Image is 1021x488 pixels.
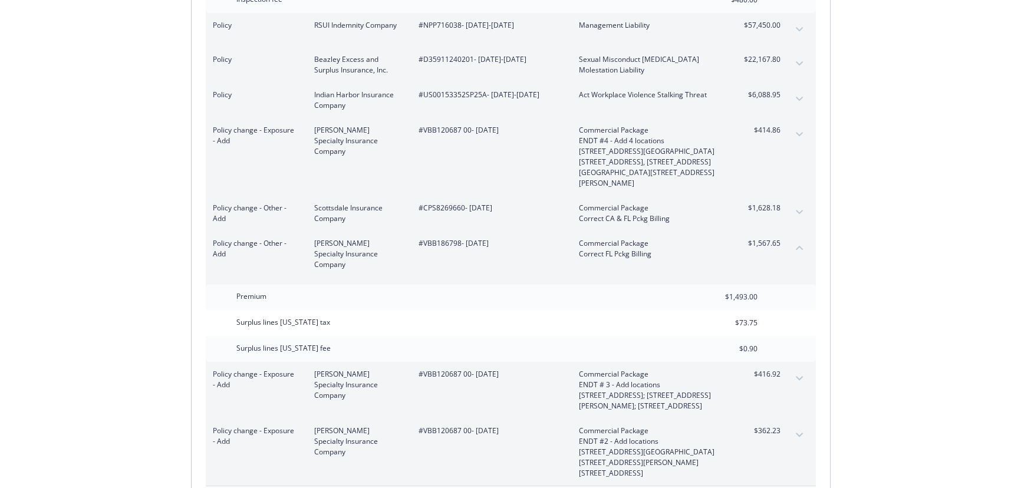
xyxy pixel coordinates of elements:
div: PolicyIndian Harbor Insurance Company#US00153352SP25A- [DATE]-[DATE]Act Workplace Violence Stalki... [206,83,816,118]
span: Commercial Package [579,125,717,136]
span: Commercial PackageENDT #4 - Add 4 locations [STREET_ADDRESS][GEOGRAPHIC_DATA][STREET_ADDRESS], [S... [579,125,717,189]
button: expand content [790,203,809,222]
span: $22,167.80 [736,54,780,65]
button: expand content [790,369,809,388]
span: ENDT #2 - Add locations [STREET_ADDRESS][GEOGRAPHIC_DATA][STREET_ADDRESS][PERSON_NAME][STREET_ADD... [579,436,717,479]
span: ENDT #4 - Add 4 locations [STREET_ADDRESS][GEOGRAPHIC_DATA][STREET_ADDRESS], [STREET_ADDRESS][GEO... [579,136,717,189]
span: [PERSON_NAME] Specialty Insurance Company [314,426,400,457]
span: Beazley Excess and Surplus Insurance, Inc. [314,54,400,75]
span: $414.86 [736,125,780,136]
span: [PERSON_NAME] Specialty Insurance Company [314,125,400,157]
span: Policy change - Other - Add [213,203,295,224]
span: Policy change - Other - Add [213,238,295,259]
span: Commercial PackageCorrect CA & FL Pckg Billing [579,203,717,224]
div: Policy change - Exposure - Add[PERSON_NAME] Specialty Insurance Company#VBB120687 00- [DATE]Comme... [206,118,816,196]
span: #VBB120687 00 - [DATE] [419,426,560,436]
span: #VBB186798 - [DATE] [419,238,560,249]
span: Commercial Package [579,203,717,213]
div: Policy change - Other - AddScottsdale Insurance Company#CPS8269660- [DATE]Commercial PackageCorre... [206,196,816,231]
div: Policy change - Exposure - Add[PERSON_NAME] Specialty Insurance Company#VBB120687 00- [DATE]Comme... [206,418,816,486]
button: collapse content [790,238,809,257]
span: Commercial PackageENDT # 3 - Add locations [STREET_ADDRESS]; [STREET_ADDRESS][PERSON_NAME]; [STRE... [579,369,717,411]
span: $1,567.65 [736,238,780,249]
span: Scottsdale Insurance Company [314,203,400,224]
div: Policy change - Exposure - Add[PERSON_NAME] Specialty Insurance Company#VBB120687 00- [DATE]Comme... [206,362,816,418]
span: Indian Harbor Insurance Company [314,90,400,111]
span: Surplus lines [US_STATE] fee [236,343,331,353]
button: expand content [790,54,809,73]
span: Policy [213,54,295,65]
span: $57,450.00 [736,20,780,31]
span: #D35911240201 - [DATE]-[DATE] [419,54,560,65]
span: Policy change - Exposure - Add [213,125,295,146]
span: Sexual Misconduct [MEDICAL_DATA] Molestation Liability [579,54,717,75]
span: #CPS8269660 - [DATE] [419,203,560,213]
span: Policy change - Exposure - Add [213,426,295,447]
button: expand content [790,125,809,144]
span: [PERSON_NAME] Specialty Insurance Company [314,369,400,401]
span: $6,088.95 [736,90,780,100]
input: 0.00 [688,340,765,358]
span: Act Workplace Violence Stalking Threat [579,90,717,100]
span: Management Liability [579,20,717,31]
span: #US00153352SP25A - [DATE]-[DATE] [419,90,560,100]
span: [PERSON_NAME] Specialty Insurance Company [314,238,400,270]
span: Commercial Package [579,238,717,249]
span: ENDT # 3 - Add locations [STREET_ADDRESS]; [STREET_ADDRESS][PERSON_NAME]; [STREET_ADDRESS] [579,380,717,411]
input: 0.00 [688,288,765,306]
span: Commercial Package [579,369,717,380]
span: Premium [236,291,266,301]
span: Correct CA & FL Pckg Billing [579,213,717,224]
span: $362.23 [736,426,780,436]
div: PolicyBeazley Excess and Surplus Insurance, Inc.#D35911240201- [DATE]-[DATE]Sexual Misconduct [ME... [206,47,816,83]
span: Policy [213,20,295,31]
span: #NPP716038 - [DATE]-[DATE] [419,20,560,31]
span: $416.92 [736,369,780,380]
span: Policy [213,90,295,100]
button: expand content [790,426,809,444]
span: Commercial Package [579,426,717,436]
span: $1,628.18 [736,203,780,213]
button: expand content [790,20,809,39]
span: Commercial PackageENDT #2 - Add locations [STREET_ADDRESS][GEOGRAPHIC_DATA][STREET_ADDRESS][PERSO... [579,426,717,479]
div: Policy change - Other - Add[PERSON_NAME] Specialty Insurance Company#VBB186798- [DATE]Commercial ... [206,231,816,277]
span: Commercial PackageCorrect FL Pckg Billing [579,238,717,259]
span: Correct FL Pckg Billing [579,249,717,259]
span: #VBB120687 00 - [DATE] [419,125,560,136]
span: Surplus lines [US_STATE] tax [236,317,330,327]
span: RSUI Indemnity Company [314,20,400,31]
span: Policy change - Exposure - Add [213,369,295,390]
span: #VBB120687 00 - [DATE] [419,369,560,380]
div: PolicyRSUI Indemnity Company#NPP716038- [DATE]-[DATE]Management Liability$57,450.00expand content [206,13,816,47]
input: 0.00 [688,314,765,332]
button: expand content [790,90,809,108]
